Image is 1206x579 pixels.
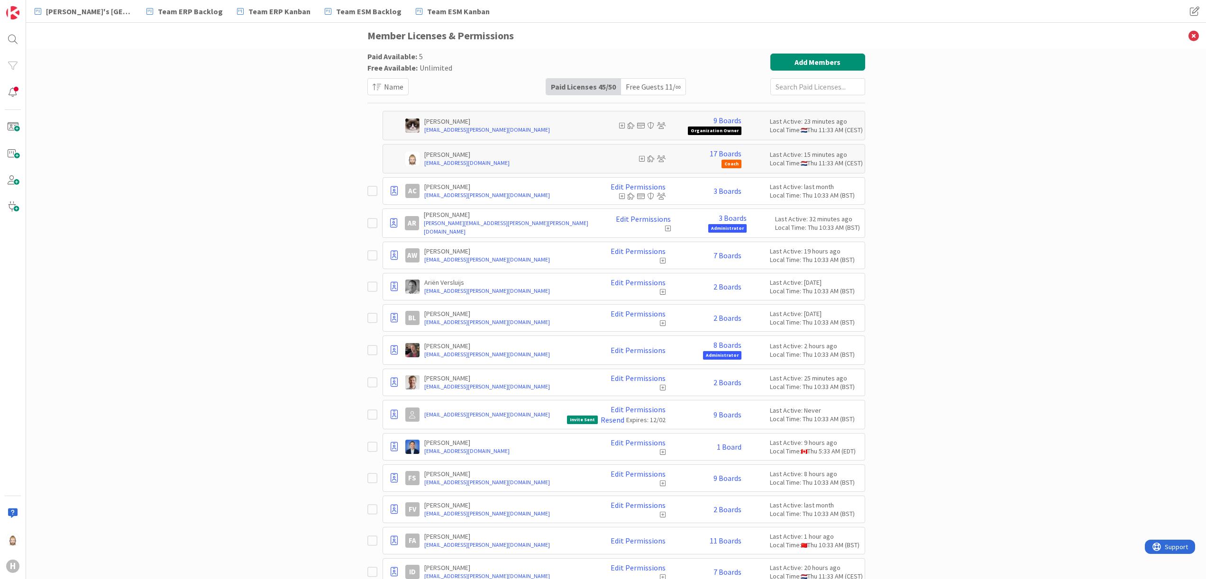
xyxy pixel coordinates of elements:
div: Last Active: last month [770,182,860,191]
div: Last Active: [DATE] [770,309,860,318]
span: Team ESM Kanban [427,6,490,17]
span: Administrator [703,351,741,360]
span: Paid Available: [367,52,417,61]
p: [PERSON_NAME] [424,342,590,350]
a: 7 Boards [713,251,741,260]
img: nl.png [801,128,807,133]
a: [EMAIL_ADDRESS][PERSON_NAME][DOMAIN_NAME] [424,509,590,518]
div: Last Active: 9 hours ago [770,438,860,447]
h3: Member Licenses & Permissions [367,23,865,49]
div: AW [405,248,420,262]
p: [PERSON_NAME] [424,563,590,572]
a: [EMAIL_ADDRESS][PERSON_NAME][DOMAIN_NAME] [424,126,590,134]
a: Edit Permissions [611,278,666,287]
a: 7 Boards [713,568,741,576]
a: 9 Boards [713,116,741,125]
span: 5 [419,52,423,61]
a: [EMAIL_ADDRESS][PERSON_NAME][DOMAIN_NAME] [424,541,590,549]
a: Edit Permissions [611,247,666,255]
a: [EMAIL_ADDRESS][DOMAIN_NAME] [424,159,590,167]
a: [EMAIL_ADDRESS][PERSON_NAME][DOMAIN_NAME] [424,318,590,326]
div: Last Active: 19 hours ago [770,247,860,255]
div: Paid Licenses 45 / 50 [546,79,621,95]
a: Edit Permissions [611,501,666,509]
div: Local Time: Thu 10:33 AM (BST) [770,382,860,391]
span: Team ERP Kanban [248,6,311,17]
a: 2 Boards [713,378,741,387]
div: Local Time: Thu 10:33 AM (BST) [775,223,860,232]
p: [PERSON_NAME] [424,150,590,159]
div: Last Active: last month [770,501,860,509]
div: Local Time: Thu 10:33 AM (BST) [770,255,860,264]
a: 11 Boards [710,536,741,545]
div: Local Time: Thu 10:33 AM (BST) [770,350,860,359]
a: [EMAIL_ADDRESS][PERSON_NAME][DOMAIN_NAME] [424,191,590,199]
div: BL [405,311,420,325]
p: Ariën Versluijs [424,278,590,287]
div: FV [405,502,420,516]
p: [PERSON_NAME] [424,501,590,509]
a: [EMAIL_ADDRESS][DOMAIN_NAME] [424,447,590,455]
img: nl.png [801,574,807,579]
div: Last Active: Never [770,406,860,415]
img: BF [405,343,420,357]
a: [PERSON_NAME]'s [GEOGRAPHIC_DATA] [29,3,138,20]
p: [PERSON_NAME] [424,532,590,541]
div: Local Time: Thu 11:33 AM (CEST) [770,159,860,167]
div: Last Active: 25 minutes ago [770,374,860,382]
div: Last Active: 32 minutes ago [775,215,860,223]
a: Edit Permissions [611,563,666,572]
a: Edit Permissions [611,182,666,191]
img: cn.png [801,543,807,548]
span: Organization Owner [688,127,741,135]
a: 2 Boards [713,282,741,291]
a: 1 Board [717,443,741,451]
img: Rv [6,533,19,546]
a: Edit Permissions [611,536,666,545]
a: [EMAIL_ADDRESS][PERSON_NAME][DOMAIN_NAME] [424,410,562,419]
a: Team ESM Backlog [319,3,407,20]
div: Local Time: Thu 10:33 AM (BST) [770,415,860,423]
div: Local Time: Thu 10:33 AM (BST) [770,478,860,487]
a: 3 Boards [719,214,747,222]
span: Name [384,81,403,92]
div: Last Active: 20 hours ago [770,563,860,572]
img: AV [405,280,420,294]
a: 9 Boards [713,474,741,482]
a: [PERSON_NAME][EMAIL_ADDRESS][PERSON_NAME][PERSON_NAME][DOMAIN_NAME] [424,219,595,236]
img: Visit kanbanzone.com [6,6,19,19]
a: [EMAIL_ADDRESS][PERSON_NAME][DOMAIN_NAME] [424,255,590,264]
a: 2 Boards [713,505,741,514]
span: Unlimited [420,63,452,72]
span: Invite Sent [567,416,598,424]
p: [PERSON_NAME] [424,210,595,219]
span: [PERSON_NAME]'s [GEOGRAPHIC_DATA] [46,6,132,17]
img: Rv [405,152,420,166]
div: Last Active: 15 minutes ago [770,150,860,159]
div: H [6,560,19,573]
a: Edit Permissions [611,374,666,382]
div: Local Time: Thu 10:33 AM (BST) [770,541,860,549]
p: [PERSON_NAME] [424,247,590,255]
div: FA [405,534,420,548]
div: Last Active: [DATE] [770,278,860,287]
a: 8 Boards [713,341,741,349]
button: Add Members [770,54,865,71]
a: 9 Boards [713,410,741,419]
p: [PERSON_NAME] [424,374,590,382]
img: nl.png [801,161,807,166]
div: Last Active: 23 minutes ago [770,117,860,126]
span: Team ESM Backlog [336,6,402,17]
a: Edit Permissions [611,346,666,354]
a: Resend [601,416,624,424]
span: Coach [722,160,741,168]
a: [EMAIL_ADDRESS][PERSON_NAME][DOMAIN_NAME] [424,382,590,391]
button: Name [367,78,409,95]
a: Edit Permissions [616,215,671,223]
div: Free Guests 11 / ∞ [621,79,685,95]
p: [PERSON_NAME] [424,470,590,478]
div: Expires: 12/02 [626,416,666,424]
div: FS [405,471,420,485]
a: 17 Boards [710,149,741,158]
div: Last Active: 8 hours ago [770,470,860,478]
